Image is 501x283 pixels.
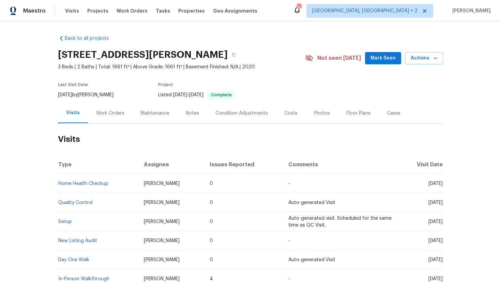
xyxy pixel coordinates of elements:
[210,277,213,281] span: 4
[450,7,491,14] span: [PERSON_NAME]
[87,7,108,14] span: Projects
[428,219,443,224] span: [DATE]
[204,155,283,174] th: Issues Reported
[58,123,443,155] h2: Visits
[58,93,72,97] span: [DATE]
[213,7,257,14] span: Geo Assignments
[288,238,290,243] span: -
[210,200,213,205] span: 0
[411,54,438,63] span: Actions
[173,93,203,97] span: -
[144,257,180,262] span: [PERSON_NAME]
[117,7,148,14] span: Work Orders
[428,200,443,205] span: [DATE]
[158,83,173,87] span: Project
[210,257,213,262] span: 0
[58,35,123,42] a: Back to all projects
[58,51,228,58] h2: [STREET_ADDRESS][PERSON_NAME]
[58,64,305,70] span: 3 Beds | 2 Baths | Total: 1661 ft² | Above Grade: 1661 ft² | Basement Finished: N/A | 2020
[173,93,187,97] span: [DATE]
[210,238,213,243] span: 0
[58,238,97,243] a: New Listing Audit
[208,93,234,97] span: Complete
[138,155,204,174] th: Assignee
[317,55,361,62] span: Not seen [DATE]
[288,277,290,281] span: -
[178,7,205,14] span: Properties
[141,110,169,117] div: Maintenance
[58,219,72,224] a: Setup
[144,200,180,205] span: [PERSON_NAME]
[428,238,443,243] span: [DATE]
[370,54,396,63] span: Mark Seen
[398,155,443,174] th: Visit Date
[365,52,401,65] button: Mark Seen
[387,110,400,117] div: Cases
[144,277,180,281] span: [PERSON_NAME]
[156,9,170,13] span: Tasks
[428,277,443,281] span: [DATE]
[96,110,124,117] div: Work Orders
[58,83,88,87] span: Last Visit Date
[144,219,180,224] span: [PERSON_NAME]
[58,200,93,205] a: Quality Control
[144,238,180,243] span: [PERSON_NAME]
[58,155,138,174] th: Type
[314,110,330,117] div: Photos
[66,110,80,116] div: Visits
[288,216,392,228] span: Auto-generated visit. Scheduled for the same time as QC Visit.
[23,7,46,14] span: Maestro
[283,155,398,174] th: Comments
[288,181,290,186] span: -
[428,181,443,186] span: [DATE]
[144,181,180,186] span: [PERSON_NAME]
[58,257,89,262] a: Day One Walk
[312,7,417,14] span: [GEOGRAPHIC_DATA], [GEOGRAPHIC_DATA] + 2
[288,257,335,262] span: Auto-generated Visit
[288,200,335,205] span: Auto-generated Visit
[65,7,79,14] span: Visits
[210,181,213,186] span: 0
[58,181,108,186] a: Home Health Checkup
[158,93,235,97] span: Listed
[215,110,268,117] div: Condition Adjustments
[58,91,122,99] div: by [PERSON_NAME]
[189,93,203,97] span: [DATE]
[297,4,301,11] div: 90
[186,110,199,117] div: Notes
[428,257,443,262] span: [DATE]
[58,277,109,281] a: In-Person Walkthrough
[210,219,213,224] span: 0
[405,52,443,65] button: Actions
[346,110,370,117] div: Floor Plans
[284,110,298,117] div: Costs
